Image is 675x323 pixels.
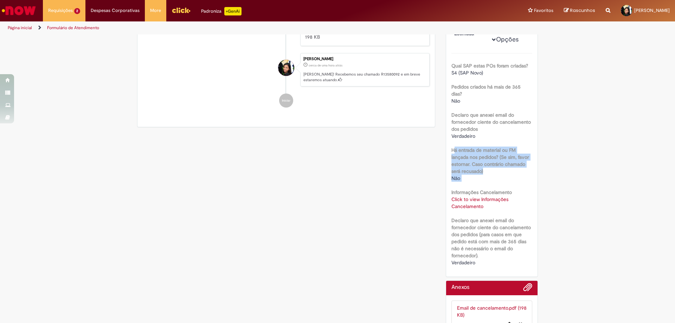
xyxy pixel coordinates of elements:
a: Click to view Informações Cancelamento [451,196,508,209]
p: [PERSON_NAME]! Recebemos seu chamado R13580092 e em breve estaremos atuando. [303,72,426,83]
li: Maria Vitoria da Silva Serafim [143,53,430,87]
b: Pedidos criados há mais de 365 dias? [451,84,521,97]
span: cerca de uma hora atrás [309,63,342,67]
button: Adicionar anexos [523,283,532,295]
span: Não [451,98,460,104]
b: Há entrada de material ou FM lançada nos pedidos? (Se sim, favor estornar. Caso contrário chamado... [451,147,529,174]
b: Informações Cancelamento [451,189,512,195]
div: [PERSON_NAME] [303,57,426,61]
a: Formulário de Atendimento [47,25,99,31]
b: Declaro que anexei email do fornecedor ciente do cancelamento dos pedidos [451,112,531,132]
div: Padroniza [201,7,242,15]
ul: Trilhas de página [5,21,445,34]
p: +GenAi [224,7,242,15]
a: Email de cancelamento.pdf (198 KB) [457,305,527,318]
span: 2 [74,8,80,14]
span: Não [451,175,460,181]
span: Rascunhos [570,7,595,14]
span: S4 (SAP Novo) [451,70,483,76]
span: Requisições [48,7,73,14]
span: Verdadeiro [451,259,475,266]
time: 30/09/2025 09:27:07 [309,63,342,67]
img: ServiceNow [1,4,37,18]
span: [PERSON_NAME] [634,7,670,13]
h2: Anexos [451,284,469,291]
span: Despesas Corporativas [91,7,140,14]
span: Verdadeiro [451,133,475,139]
a: Rascunhos [564,7,595,14]
div: Maria Vitoria Da Silva Serafim [278,60,294,76]
b: Qual SAP estas POs foram criadas? [451,63,528,69]
img: click_logo_yellow_360x200.png [172,5,191,15]
b: Declaro que anexei email do fornecedor ciente do cancelamento dos pedidos (para casos em que pedi... [451,217,531,259]
a: Página inicial [8,25,32,31]
span: Favoritos [534,7,553,14]
span: More [150,7,161,14]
